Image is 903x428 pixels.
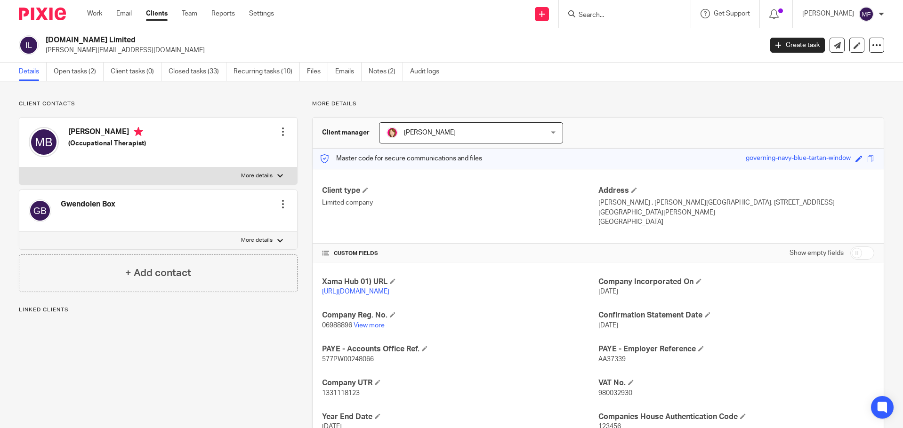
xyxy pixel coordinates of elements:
a: [URL][DOMAIN_NAME] [322,288,389,295]
p: More details [241,237,273,244]
img: svg%3E [859,7,874,22]
h4: Year End Date [322,412,598,422]
a: Work [87,9,102,18]
h4: Address [598,186,874,196]
span: 577PW00248066 [322,356,374,363]
label: Show empty fields [790,248,844,258]
span: 06988896 [322,322,352,329]
p: Limited company [322,198,598,207]
a: Recurring tasks (10) [234,63,300,81]
img: svg%3E [19,35,39,55]
h4: PAYE - Employer Reference [598,344,874,354]
h5: (Occupational Therapist) [68,139,146,148]
span: Get Support [714,10,750,17]
p: Client contacts [19,100,298,108]
h4: Client type [322,186,598,196]
a: Closed tasks (33) [169,63,226,81]
p: [GEOGRAPHIC_DATA][PERSON_NAME] [598,208,874,217]
img: svg%3E [29,199,51,222]
i: Primary [134,127,143,136]
a: Reports [211,9,235,18]
a: Client tasks (0) [111,63,161,81]
img: svg%3E [29,127,59,157]
a: Clients [146,9,168,18]
h4: Company Reg. No. [322,310,598,320]
h4: Company UTR [322,378,598,388]
h2: [DOMAIN_NAME] Limited [46,35,614,45]
a: Create task [770,38,825,53]
input: Search [578,11,662,20]
span: 1331118123 [322,390,360,396]
p: More details [312,100,884,108]
a: Files [307,63,328,81]
p: [PERSON_NAME] [802,9,854,18]
a: Audit logs [410,63,446,81]
a: Email [116,9,132,18]
a: Emails [335,63,362,81]
p: [PERSON_NAME][EMAIL_ADDRESS][DOMAIN_NAME] [46,46,756,55]
h4: Companies House Authentication Code [598,412,874,422]
a: Details [19,63,47,81]
h4: Xama Hub 01) URL [322,277,598,287]
h4: CUSTOM FIELDS [322,250,598,257]
p: [PERSON_NAME] , [PERSON_NAME][GEOGRAPHIC_DATA], [STREET_ADDRESS] [598,198,874,207]
h4: + Add contact [125,266,191,280]
a: Settings [249,9,274,18]
span: AA37339 [598,356,626,363]
h4: Company Incorporated On [598,277,874,287]
p: [GEOGRAPHIC_DATA] [598,217,874,227]
a: Notes (2) [369,63,403,81]
span: [DATE] [598,322,618,329]
p: Master code for secure communications and files [320,154,482,163]
img: Pixie [19,8,66,20]
a: Team [182,9,197,18]
div: governing-navy-blue-tartan-window [746,153,851,164]
p: Linked clients [19,306,298,314]
a: View more [354,322,385,329]
span: 980032930 [598,390,632,396]
p: More details [241,172,273,180]
h3: Client manager [322,128,370,137]
h4: Confirmation Statement Date [598,310,874,320]
span: [PERSON_NAME] [404,129,456,136]
h4: PAYE - Accounts Office Ref. [322,344,598,354]
img: Katherine%20-%20Pink%20cartoon.png [387,127,398,138]
h4: Gwendolen Box [61,199,115,209]
a: Open tasks (2) [54,63,104,81]
h4: [PERSON_NAME] [68,127,146,139]
h4: VAT No. [598,378,874,388]
span: [DATE] [598,288,618,295]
